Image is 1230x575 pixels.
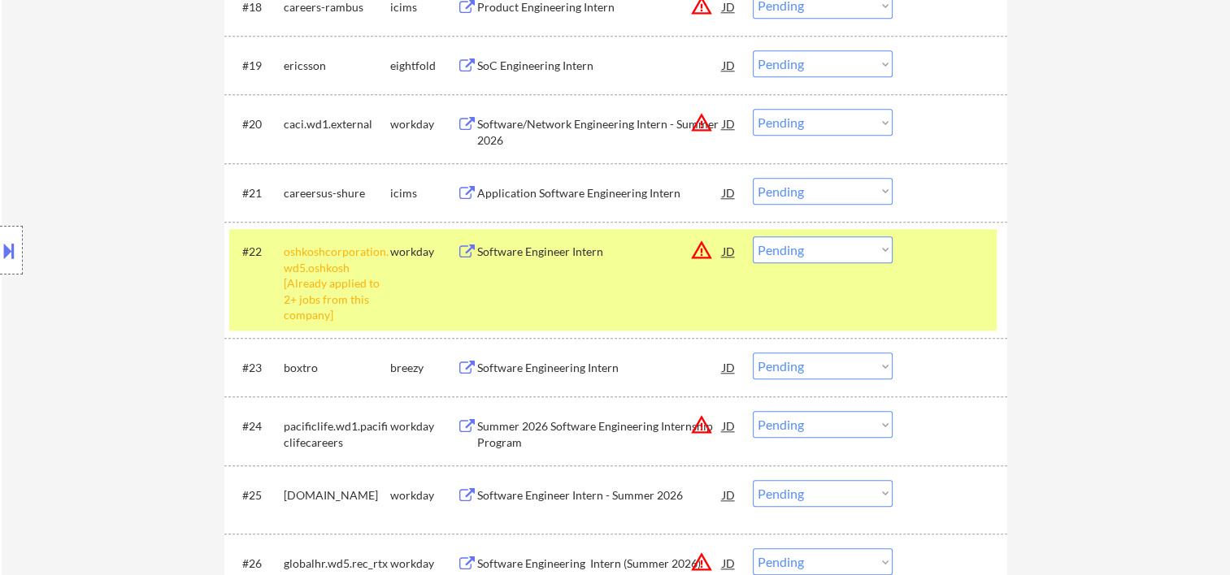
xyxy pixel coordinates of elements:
div: JD [721,411,737,440]
div: Software Engineering Intern [477,360,723,376]
div: JD [721,109,737,138]
button: warning_amber [690,239,713,262]
div: JD [721,480,737,509]
div: Software/Network Engineering Intern - Summer 2026 [477,116,723,148]
div: oshkoshcorporation.wd5.oshkosh [Already applied to 2+ jobs from this company] [284,244,390,323]
div: Software Engineer Intern - Summer 2026 [477,487,723,504]
div: workday [390,418,457,434]
div: SoC Engineering Intern [477,58,723,74]
div: workday [390,244,457,260]
div: #25 [242,487,271,504]
div: workday [390,556,457,572]
div: Software Engineer Intern [477,244,723,260]
div: pacificlife.wd1.pacificlifecareers [284,418,390,450]
div: ericsson [284,58,390,74]
button: warning_amber [690,551,713,573]
button: warning_amber [690,413,713,436]
div: icims [390,185,457,201]
div: workday [390,487,457,504]
div: JD [721,178,737,207]
div: boxtro [284,360,390,376]
div: #19 [242,58,271,74]
div: #24 [242,418,271,434]
div: [DOMAIN_NAME] [284,487,390,504]
div: caci.wd1.external [284,116,390,132]
button: warning_amber [690,111,713,134]
div: #26 [242,556,271,572]
div: careersus-shure [284,185,390,201]
div: JD [721,50,737,80]
div: JD [721,236,737,266]
div: Summer 2026 Software Engineering Internship Program [477,418,723,450]
div: eightfold [390,58,457,74]
div: workday [390,116,457,132]
div: Application Software Engineering Intern [477,185,723,201]
div: breezy [390,360,457,376]
div: JD [721,352,737,382]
